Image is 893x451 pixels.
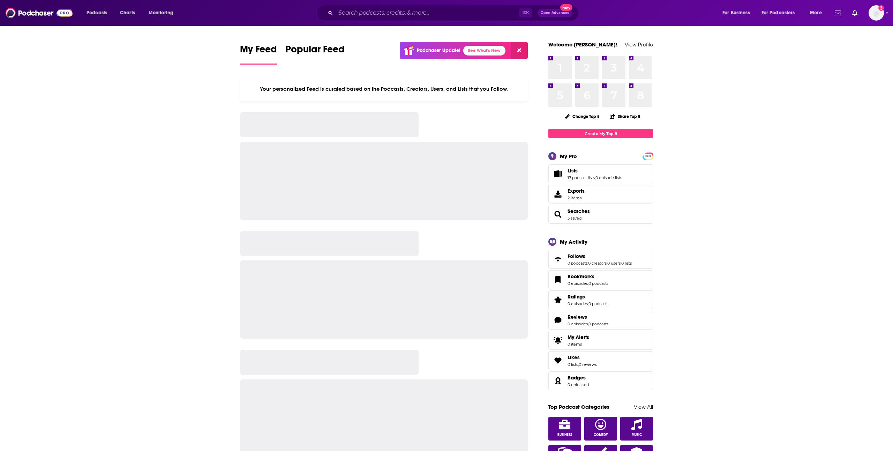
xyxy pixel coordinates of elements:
[810,8,822,18] span: More
[548,290,653,309] span: Ratings
[568,334,589,340] span: My Alerts
[551,356,565,365] a: Likes
[323,5,585,21] div: Search podcasts, credits, & more...
[568,253,585,259] span: Follows
[568,301,588,306] a: 0 episodes
[561,112,604,121] button: Change Top 8
[568,195,585,200] span: 2 items
[551,254,565,264] a: Follows
[568,314,587,320] span: Reviews
[548,164,653,183] span: Lists
[568,375,586,381] span: Badges
[568,253,632,259] a: Follows
[869,5,884,21] img: User Profile
[568,382,589,387] a: 0 unlocked
[587,261,588,266] span: ,
[878,5,884,11] svg: Email not verified
[144,7,182,19] button: open menu
[595,175,622,180] a: 0 episode lists
[568,354,597,361] a: Likes
[560,153,577,160] div: My Pro
[568,314,608,320] a: Reviews
[557,433,572,437] span: Business
[625,41,653,48] a: View Profile
[568,261,587,266] a: 0 podcasts
[568,375,589,381] a: Badges
[761,8,795,18] span: For Podcasters
[551,189,565,199] span: Exports
[849,7,860,19] a: Show notifications dropdown
[568,216,581,221] a: 3 saved
[644,154,652,159] span: PRO
[634,404,653,410] a: View All
[551,376,565,386] a: Badges
[551,295,565,305] a: Ratings
[548,205,653,224] span: Searches
[594,433,608,437] span: Comedy
[87,8,107,18] span: Podcasts
[551,169,565,179] a: Lists
[632,433,642,437] span: Music
[579,362,597,367] a: 0 reviews
[588,301,608,306] a: 0 podcasts
[548,185,653,204] a: Exports
[417,47,460,53] p: Podchaser Update!
[568,175,595,180] a: 17 podcast lists
[578,362,579,367] span: ,
[548,371,653,390] span: Badges
[588,261,607,266] a: 0 creators
[548,270,653,289] span: Bookmarks
[568,188,585,194] span: Exports
[620,417,653,441] a: Music
[568,294,585,300] span: Ratings
[6,6,73,20] img: Podchaser - Follow, Share and Rate Podcasts
[568,362,578,367] a: 0 lists
[336,7,519,19] input: Search podcasts, credits, & more...
[805,7,831,19] button: open menu
[718,7,759,19] button: open menu
[541,11,570,15] span: Open Advanced
[588,321,608,326] a: 0 podcasts
[869,5,884,21] button: Show profile menu
[548,250,653,269] span: Follows
[240,77,528,101] div: Your personalized Feed is curated based on the Podcasts, Creators, Users, and Lists that you Follow.
[82,7,116,19] button: open menu
[568,168,622,174] a: Lists
[149,8,173,18] span: Monitoring
[869,5,884,21] span: Logged in as EllaRoseMurphy
[757,7,805,19] button: open menu
[568,294,608,300] a: Ratings
[568,321,588,326] a: 0 episodes
[568,281,588,286] a: 0 episodes
[568,168,578,174] span: Lists
[607,261,621,266] a: 0 users
[551,275,565,284] a: Bookmarks
[609,110,641,123] button: Share Top 8
[568,273,594,280] span: Bookmarks
[584,417,617,441] a: Comedy
[588,281,608,286] a: 0 podcasts
[722,8,750,18] span: For Business
[551,315,565,325] a: Reviews
[551,335,565,345] span: My Alerts
[115,7,139,19] a: Charts
[538,9,573,17] button: Open AdvancedNew
[548,129,653,138] a: Create My Top 8
[548,311,653,330] span: Reviews
[832,7,844,19] a: Show notifications dropdown
[560,238,587,245] div: My Activity
[240,43,277,65] a: My Feed
[568,273,608,280] a: Bookmarks
[285,43,345,59] span: Popular Feed
[285,43,345,65] a: Popular Feed
[568,208,590,214] a: Searches
[560,4,573,11] span: New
